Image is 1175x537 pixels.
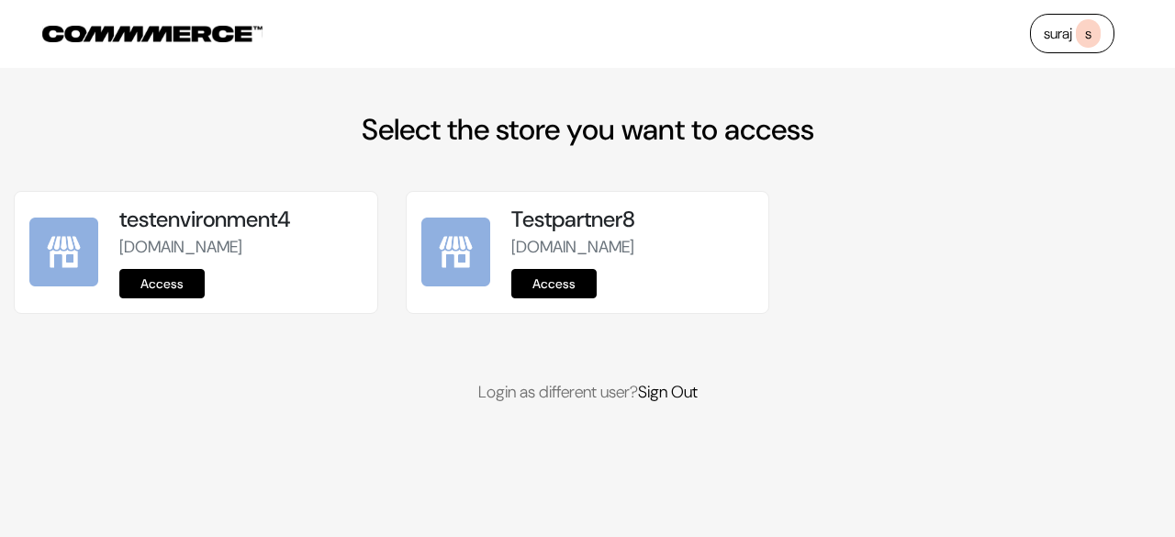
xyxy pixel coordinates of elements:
[119,207,362,233] h5: testenvironment4
[119,235,362,260] p: [DOMAIN_NAME]
[1030,14,1114,53] a: surajs
[638,381,698,403] a: Sign Out
[14,112,1161,147] h2: Select the store you want to access
[14,380,1161,405] p: Login as different user?
[511,207,754,233] h5: Testpartner8
[511,269,597,298] a: Access
[421,218,490,286] img: Testpartner8
[511,235,754,260] p: [DOMAIN_NAME]
[119,269,205,298] a: Access
[1076,19,1101,48] span: s
[29,218,98,286] img: testenvironment4
[42,26,263,42] img: COMMMERCE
